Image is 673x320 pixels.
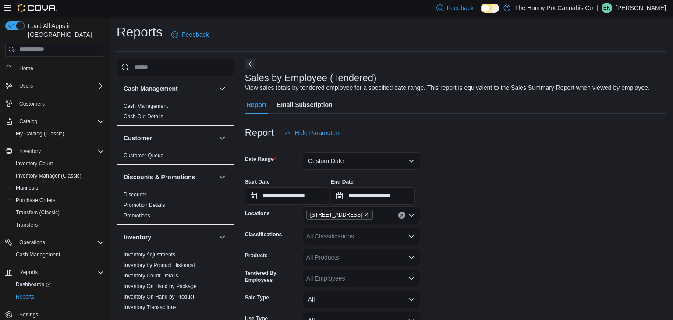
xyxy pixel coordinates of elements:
span: Inventory Manager (Classic) [12,171,104,181]
span: Purchase Orders [16,197,56,204]
span: Transfers (Classic) [12,207,104,218]
button: Clear input [398,212,405,219]
div: Discounts & Promotions [117,189,234,224]
button: Inventory [16,146,44,156]
span: Settings [16,309,104,320]
span: Users [19,82,33,89]
button: Manifests [9,182,108,194]
button: Next [245,59,255,69]
a: Transfers [12,220,41,230]
span: [STREET_ADDRESS] [310,210,362,219]
button: Customers [2,97,108,110]
span: Inventory Transactions [124,304,177,311]
span: Cash Management [124,103,168,110]
a: Purchase Orders [12,195,59,206]
span: Inventory On Hand by Package [124,283,197,290]
a: My Catalog (Classic) [12,128,68,139]
h3: Inventory [124,233,151,242]
h3: Sales by Employee (Tendered) [245,73,377,83]
a: Promotions [124,213,150,219]
button: Inventory [217,232,227,242]
div: Customer [117,150,234,164]
button: Reports [2,266,108,278]
button: Cash Management [9,249,108,261]
button: Inventory [124,233,215,242]
p: | [596,3,598,13]
span: Inventory Count Details [124,272,178,279]
span: Cash Management [12,249,104,260]
span: Customers [19,100,45,107]
span: Reports [19,269,38,276]
button: Customer [217,133,227,143]
span: Transfers [12,220,104,230]
button: Operations [2,236,108,249]
span: Inventory Manager (Classic) [16,172,81,179]
button: Remove 2591 Yonge St from selection in this group [364,212,369,217]
span: Catalog [19,118,37,125]
button: My Catalog (Classic) [9,128,108,140]
span: Dashboards [12,279,104,290]
span: Promotion Details [124,202,165,209]
a: Dashboards [9,278,108,291]
span: Discounts [124,191,147,198]
span: Hide Parameters [295,128,341,137]
button: Cash Management [124,84,215,93]
span: My Catalog (Classic) [16,130,64,137]
span: Load All Apps in [GEOGRAPHIC_DATA] [25,21,104,39]
button: Open list of options [408,275,415,282]
div: Elizabeth Kettlehut [602,3,612,13]
label: End Date [331,178,354,185]
span: Inventory Count [12,158,104,169]
button: Purchase Orders [9,194,108,206]
span: Inventory Adjustments [124,251,175,258]
a: Dashboards [12,279,54,290]
button: Operations [16,237,49,248]
label: Classifications [245,231,282,238]
button: Users [2,80,108,92]
span: Inventory On Hand by Product [124,293,194,300]
span: Cash Management [16,251,60,258]
label: Sale Type [245,294,269,301]
a: Cash Out Details [124,114,163,120]
a: Inventory Transactions [124,304,177,310]
a: Inventory Manager (Classic) [12,171,85,181]
span: Catalog [16,116,104,127]
button: Customer [124,134,215,142]
img: Cova [18,4,57,12]
span: 2591 Yonge St [306,210,373,220]
button: Discounts & Promotions [124,173,215,181]
span: EK [603,3,610,13]
button: Catalog [2,115,108,128]
button: Custom Date [303,152,420,170]
h3: Customer [124,134,152,142]
button: Discounts & Promotions [217,172,227,182]
span: Customer Queue [124,152,163,159]
span: Inventory Count [16,160,53,167]
input: Press the down key to open a popover containing a calendar. [245,187,329,205]
span: Users [16,81,104,91]
span: Feedback [447,4,474,12]
span: Operations [19,239,45,246]
h3: Discounts & Promotions [124,173,195,181]
button: Open list of options [408,254,415,261]
span: Reports [16,267,104,277]
a: Home [16,63,37,74]
span: Operations [16,237,104,248]
button: Reports [16,267,41,277]
span: Reports [16,293,34,300]
a: Feedback [168,26,212,43]
span: Settings [19,311,38,318]
span: Cash Out Details [124,113,163,120]
button: Inventory [2,145,108,157]
button: Transfers (Classic) [9,206,108,219]
button: Home [2,62,108,75]
span: Manifests [16,185,38,192]
span: My Catalog (Classic) [12,128,104,139]
a: Manifests [12,183,42,193]
span: Dashboards [16,281,51,288]
span: Home [19,65,33,72]
a: Cash Management [12,249,64,260]
span: Manifests [12,183,104,193]
a: Inventory Count [12,158,57,169]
